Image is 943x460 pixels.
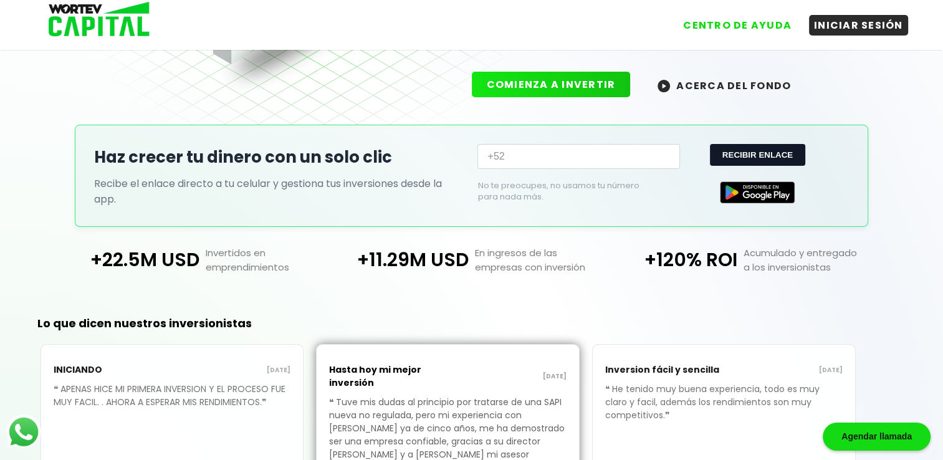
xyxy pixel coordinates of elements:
span: ❞ [262,396,269,408]
button: ACERCA DEL FONDO [643,72,806,98]
span: ❞ [665,409,672,421]
span: ❝ [54,383,60,395]
h2: Haz crecer tu dinero con un solo clic [94,145,465,170]
p: No te preocupes, no usamos tu número para nada más. [477,180,660,203]
div: Agendar llamada [823,423,931,451]
img: logos_whatsapp-icon.242b2217.svg [6,414,41,449]
p: [DATE] [724,365,842,375]
p: Hasta hoy mi mejor inversión [329,357,448,396]
p: INICIANDO [54,357,172,383]
button: INICIAR SESIÓN [809,15,908,36]
p: [DATE] [448,371,567,381]
p: [DATE] [172,365,290,375]
a: COMIENZA A INVERTIR [472,77,643,92]
p: En ingresos de las empresas con inversión [468,246,606,274]
p: Inversion fácil y sencilla [605,357,724,383]
button: COMIENZA A INVERTIR [472,72,631,97]
a: INICIAR SESIÓN [797,6,908,36]
button: RECIBIR ENLACE [710,144,805,166]
button: ❯ [871,419,896,444]
img: wortev-capital-acerca-del-fondo [658,80,670,92]
p: APENAS HICE MI PRIMERA INVERSION Y EL PROCESO FUE MUY FACIL. . AHORA A ESPERAR MIS RENDIMIENTOS. [54,383,291,428]
strong: Regístrate hoy y empieza a formar parte del cambio que estás buscando [472,22,821,52]
span: ❝ [605,383,612,395]
img: Google Play [720,181,795,203]
button: CENTRO DE AYUDA [678,15,797,36]
p: +120% ROI [606,246,737,274]
p: Acumulado y entregado a los inversionistas [737,246,875,274]
p: He tenido muy buena experiencia, todo es muy claro y facil, además los rendimientos son muy compe... [605,383,843,441]
p: Recibe el enlace directo a tu celular y gestiona tus inversiones desde la app. [94,176,465,207]
p: +22.5M USD [69,246,200,274]
p: +11.29M USD [337,246,469,274]
span: ❝ [329,396,336,408]
p: Invertidos en emprendimientos [199,246,337,274]
a: CENTRO DE AYUDA [666,6,797,36]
